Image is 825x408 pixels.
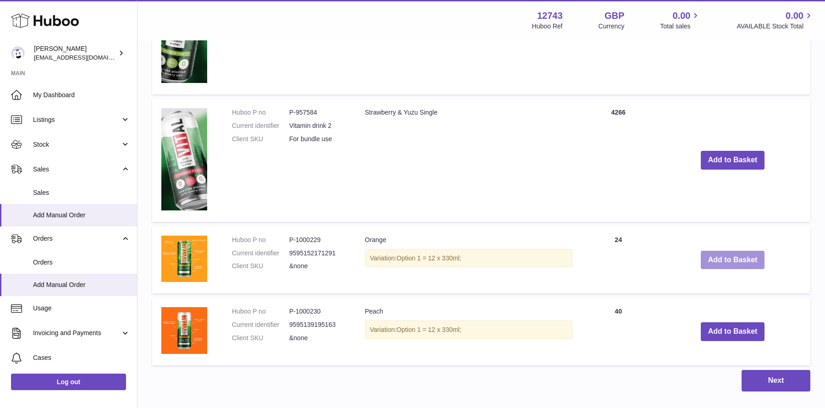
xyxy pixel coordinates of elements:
[742,370,810,391] button: Next
[599,22,625,31] div: Currency
[537,10,563,22] strong: 12743
[232,135,289,143] dt: Client SKU
[582,226,655,294] td: 24
[33,281,130,289] span: Add Manual Order
[33,116,121,124] span: Listings
[33,140,121,149] span: Stock
[161,108,207,210] img: Strawberry & Yuzu Single
[34,44,116,62] div: [PERSON_NAME]
[33,329,121,337] span: Invoicing and Payments
[365,249,572,268] div: Variation:
[660,22,701,31] span: Total sales
[34,54,135,61] span: [EMAIL_ADDRESS][DOMAIN_NAME]
[232,108,289,117] dt: Huboo P no
[786,10,803,22] span: 0.00
[582,298,655,365] td: 40
[289,334,346,342] dd: &none
[232,320,289,329] dt: Current identifier
[365,320,572,339] div: Variation:
[289,135,346,143] dd: For bundle use
[33,165,121,174] span: Sales
[232,262,289,270] dt: Client SKU
[356,298,582,365] td: Peach
[232,307,289,316] dt: Huboo P no
[289,307,346,316] dd: P-1000230
[737,22,814,31] span: AVAILABLE Stock Total
[396,326,461,333] span: Option 1 = 12 x 330ml;
[289,262,346,270] dd: &none
[532,22,563,31] div: Huboo Ref
[701,251,765,270] button: Add to Basket
[33,211,130,220] span: Add Manual Order
[161,236,207,282] img: Orange
[289,108,346,117] dd: P-957584
[33,258,130,267] span: Orders
[161,307,207,354] img: Peach
[582,99,655,222] td: 4266
[701,322,765,341] button: Add to Basket
[396,254,461,262] span: Option 1 = 12 x 330ml;
[356,99,582,222] td: Strawberry & Yuzu Single
[605,10,624,22] strong: GBP
[232,236,289,244] dt: Huboo P no
[701,151,765,170] button: Add to Basket
[289,249,346,258] dd: 9595152171291
[289,320,346,329] dd: 9595139195163
[660,10,701,31] a: 0.00 Total sales
[673,10,691,22] span: 0.00
[33,91,130,99] span: My Dashboard
[33,353,130,362] span: Cases
[33,234,121,243] span: Orders
[11,46,25,60] img: al@vital-drinks.co.uk
[33,188,130,197] span: Sales
[289,236,346,244] dd: P-1000229
[289,121,346,130] dd: Vitamin drink 2
[737,10,814,31] a: 0.00 AVAILABLE Stock Total
[232,334,289,342] dt: Client SKU
[232,249,289,258] dt: Current identifier
[356,226,582,294] td: Orange
[33,304,130,313] span: Usage
[232,121,289,130] dt: Current identifier
[11,374,126,390] a: Log out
